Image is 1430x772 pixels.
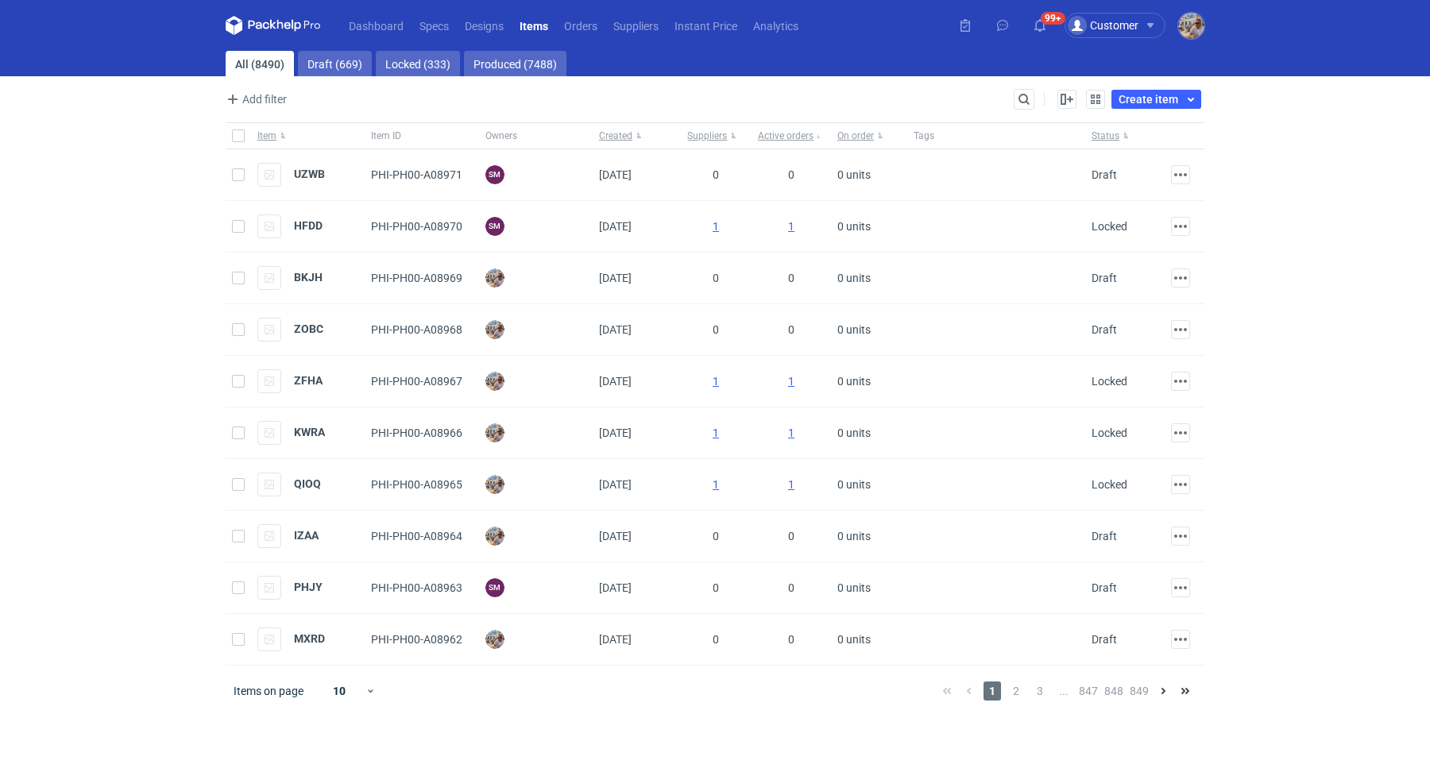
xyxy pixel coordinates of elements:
button: Customer [1065,13,1178,38]
button: Actions [1171,165,1190,184]
button: Actions [1171,320,1190,339]
span: PHI-PH00-A08968 [371,323,462,336]
a: 1 [788,478,794,491]
a: UZWB [294,168,325,180]
img: Michał Palasek [485,475,504,494]
div: Draft [1092,580,1117,596]
figcaption: SM [485,217,504,236]
span: PHI-PH00-A08965 [371,478,462,491]
div: [DATE] [593,511,680,562]
div: Draft [1092,631,1117,647]
span: Create item [1119,94,1178,105]
a: ZFHA [294,374,323,387]
span: PHI-PH00-A08963 [371,581,462,594]
button: Created [593,123,680,149]
a: Produced (7488) [464,51,566,76]
a: Draft (669) [298,51,372,76]
a: 1 [788,220,794,233]
span: 847 [1079,681,1098,701]
span: Item [257,129,276,142]
span: 1 [984,681,1001,701]
strong: HFDD [294,219,323,232]
a: MXRD [294,632,325,645]
a: All (8490) [226,51,294,76]
div: [DATE] [593,614,680,666]
a: 1 [713,427,719,439]
span: Active orders [758,129,814,142]
div: Draft [1092,322,1117,338]
span: Owners [485,129,517,142]
a: Items [512,16,556,35]
button: Actions [1171,217,1190,236]
span: 0 units [837,575,871,600]
span: 0 units [837,214,871,239]
span: 0 [713,530,719,542]
span: PHI-PH00-A08964 [371,530,462,542]
span: PHI-PH00-A08971 [371,168,462,181]
div: [DATE] [593,459,680,511]
button: Actions [1171,475,1190,494]
a: Specs [412,16,457,35]
a: 1 [788,375,794,388]
button: Actions [1171,268,1190,288]
span: Items on page [234,683,303,699]
button: Michał Palasek [1178,13,1204,39]
div: 0 units [831,614,907,666]
div: 0 units [831,149,907,201]
button: Actions [1171,527,1190,546]
button: Actions [1171,578,1190,597]
div: 0 units [831,356,907,407]
svg: Packhelp Pro [226,16,321,35]
span: 0 [713,272,719,284]
div: 0 units [831,511,907,562]
img: Michał Palasek [485,268,504,288]
span: 848 [1104,681,1123,701]
span: On order [837,129,874,142]
span: 2 [1007,681,1025,701]
span: PHI-PH00-A08970 [371,220,462,233]
span: Tags [914,129,934,142]
a: 1 [713,478,719,491]
span: 0 [788,633,794,646]
a: Dashboard [341,16,412,35]
button: Active orders [752,123,831,149]
button: 99+ [1027,13,1053,38]
div: [DATE] [593,201,680,253]
img: Michał Palasek [485,372,504,391]
a: Suppliers [605,16,667,35]
div: 0 units [831,201,907,253]
div: Locked [1092,218,1127,234]
strong: KWRA [294,426,325,438]
span: Suppliers [687,129,727,142]
span: 0 units [837,420,871,446]
button: Actions [1171,423,1190,442]
button: Actions [1171,372,1190,391]
div: 0 units [831,253,907,304]
div: [DATE] [593,149,680,201]
a: IZAA [294,529,319,542]
img: Michał Palasek [485,630,504,649]
a: 1 [788,427,794,439]
span: 0 [788,530,794,542]
button: Status [1085,123,1165,149]
a: Instant Price [667,16,745,35]
button: Add filter [222,90,288,109]
span: 0 [713,633,719,646]
img: Michał Palasek [485,320,504,339]
div: [DATE] [593,562,680,614]
div: Draft [1092,528,1117,544]
a: BKJH [294,271,323,284]
a: Analytics [745,16,806,35]
a: Orders [556,16,605,35]
span: 0 [713,168,719,181]
span: 0 units [837,317,871,342]
div: [DATE] [593,253,680,304]
span: 0 units [837,265,871,291]
span: 0 [788,168,794,181]
span: 0 [713,581,719,594]
strong: PHJY [294,581,323,593]
a: ZOBC [294,322,323,335]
